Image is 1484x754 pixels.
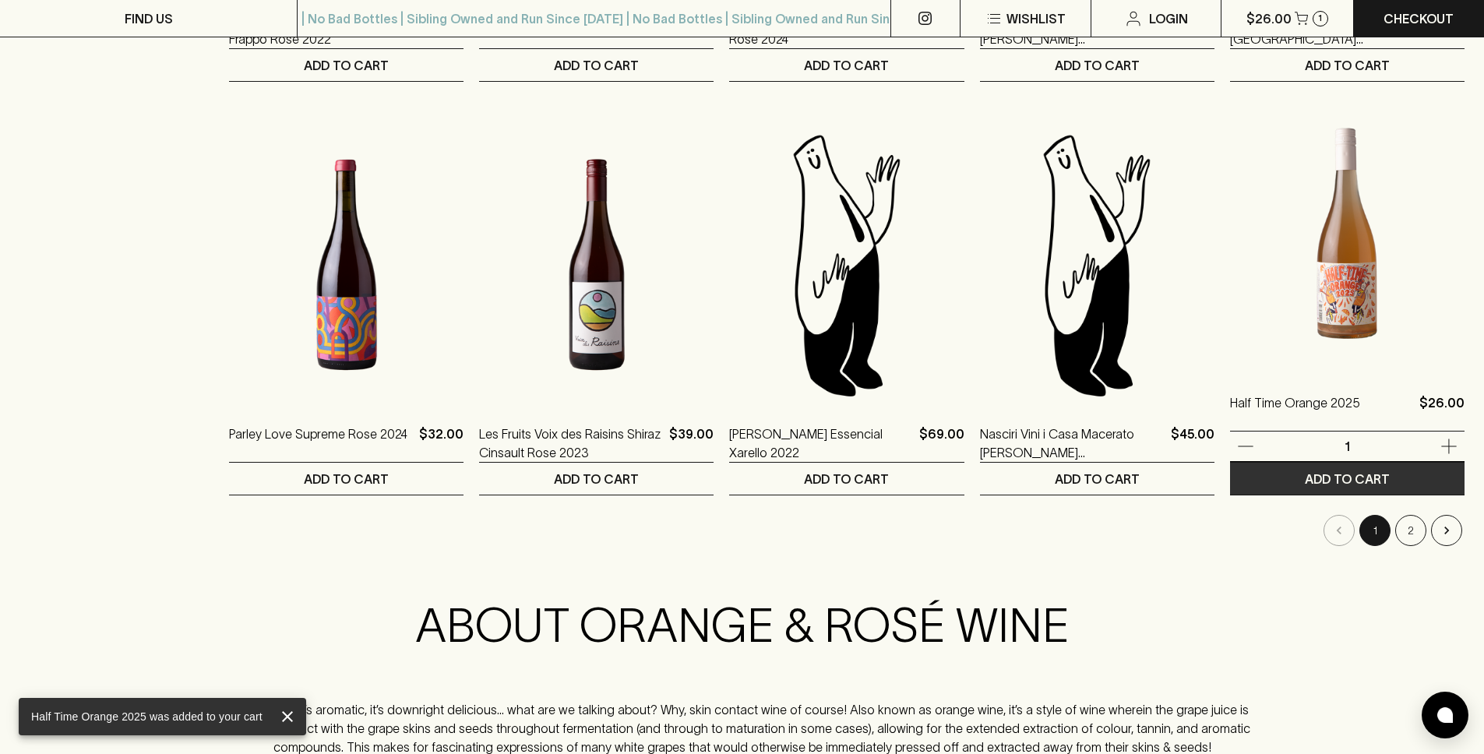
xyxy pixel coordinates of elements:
button: ADD TO CART [479,463,714,495]
p: 1 [1328,438,1366,455]
p: $39.00 [669,425,714,462]
p: $45.00 [1171,425,1214,462]
h2: ABOUT ORANGE & ROSÉ WINE [223,597,1262,654]
button: ADD TO CART [229,463,464,495]
p: ADD TO CART [554,470,639,488]
button: ADD TO CART [729,463,964,495]
p: $26.00 [1419,393,1465,431]
button: ADD TO CART [1230,49,1465,81]
button: page 1 [1359,515,1391,546]
button: ADD TO CART [980,463,1214,495]
button: ADD TO CART [479,49,714,81]
nav: pagination navigation [229,515,1465,546]
a: Les Fruits Voix des Raisins Shiraz Cinsault Rose 2023 [479,425,663,462]
p: $32.00 [419,425,464,462]
button: ADD TO CART [229,49,464,81]
button: ADD TO CART [980,49,1214,81]
img: Half Time Orange 2025 [1230,97,1465,370]
p: ADD TO CART [1055,56,1140,75]
p: $69.00 [919,425,964,462]
button: ADD TO CART [1230,463,1465,495]
button: Go to page 2 [1395,515,1426,546]
p: ADD TO CART [1305,56,1390,75]
div: Half Time Orange 2025 was added to your cart [31,703,263,731]
p: ADD TO CART [554,56,639,75]
a: Half Time Orange 2025 [1230,393,1360,431]
img: Les Fruits Voix des Raisins Shiraz Cinsault Rose 2023 [479,129,714,401]
a: Parley Love Supreme Rose 2024 [229,425,407,462]
p: ADD TO CART [804,470,889,488]
a: Nasciri Vini i Casa Macerato [PERSON_NAME] [PERSON_NAME] 2023 [980,425,1165,462]
button: close [275,704,300,729]
p: ADD TO CART [1055,470,1140,488]
p: ADD TO CART [304,56,389,75]
p: Wishlist [1006,9,1066,28]
a: [PERSON_NAME] Essencial Xarello 2022 [729,425,912,462]
button: ADD TO CART [729,49,964,81]
img: Blackhearts & Sparrows Man [980,129,1214,401]
p: Checkout [1384,9,1454,28]
p: Login [1149,9,1188,28]
button: Go to next page [1431,515,1462,546]
p: ADD TO CART [1305,470,1390,488]
img: bubble-icon [1437,707,1453,723]
p: ADD TO CART [804,56,889,75]
p: FIND US [125,9,173,28]
p: 1 [1318,14,1322,23]
img: Parley Love Supreme Rose 2024 [229,129,464,401]
p: ADD TO CART [304,470,389,488]
p: $26.00 [1246,9,1292,28]
img: Blackhearts & Sparrows Man [729,129,964,401]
